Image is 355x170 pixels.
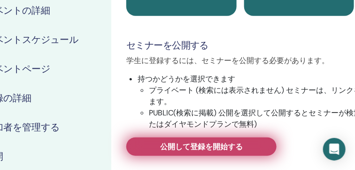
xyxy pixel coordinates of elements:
[138,74,235,84] font: 持つかどうかを選択できます
[323,138,346,161] div: インターコムメッセンジャーを開く
[160,142,243,152] span: 公開して登録を開始する
[126,138,277,156] a: 公開して登録を開始する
